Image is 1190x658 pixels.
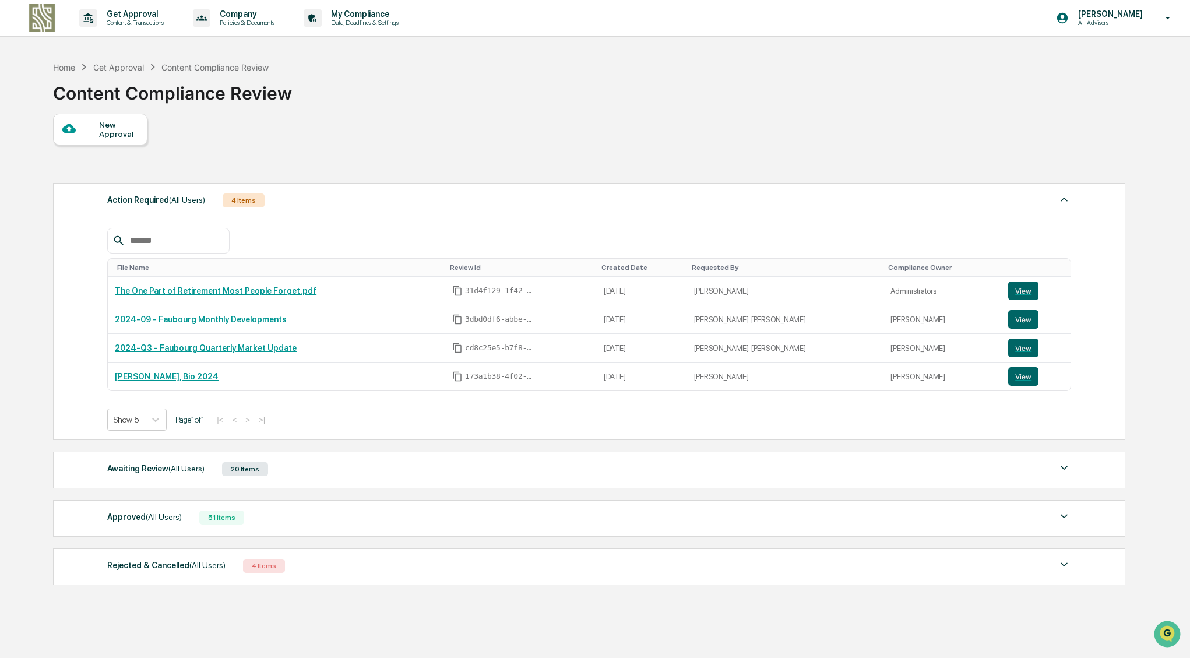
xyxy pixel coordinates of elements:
[1057,192,1071,206] img: caret
[30,53,192,65] input: Clear
[213,415,227,425] button: |<
[189,561,226,570] span: (All Users)
[40,101,147,110] div: We're available if you need us!
[115,315,287,324] a: 2024-09 - Faubourg Monthly Developments
[107,558,226,573] div: Rejected & Cancelled
[1008,367,1038,386] button: View
[12,24,212,43] p: How can we help?
[692,263,879,272] div: Toggle SortBy
[28,4,56,32] img: logo
[597,305,687,334] td: [DATE]
[97,9,170,19] p: Get Approval
[1008,339,1064,357] a: View
[1008,310,1064,329] a: View
[1069,19,1149,27] p: All Advisors
[452,286,463,296] span: Copy Id
[883,334,1001,363] td: [PERSON_NAME]
[85,148,94,157] div: 🗄️
[465,315,535,324] span: 3dbd0df6-abbe-4ceb-853f-3d70889256c1
[255,415,269,425] button: >|
[40,89,191,101] div: Start new chat
[243,559,285,573] div: 4 Items
[82,197,141,206] a: Powered byPylon
[452,371,463,382] span: Copy Id
[450,263,592,272] div: Toggle SortBy
[1153,620,1184,651] iframe: Open customer support
[97,19,170,27] p: Content & Transactions
[1069,9,1149,19] p: [PERSON_NAME]
[115,343,297,353] a: 2024-Q3 - Faubourg Quarterly Market Update
[242,415,254,425] button: >
[1008,282,1038,300] button: View
[199,511,244,525] div: 51 Items
[597,277,687,305] td: [DATE]
[210,19,280,27] p: Policies & Documents
[12,170,21,180] div: 🔎
[210,9,280,19] p: Company
[96,147,145,159] span: Attestations
[601,263,682,272] div: Toggle SortBy
[687,277,884,305] td: [PERSON_NAME]
[883,305,1001,334] td: [PERSON_NAME]
[168,464,205,473] span: (All Users)
[1011,263,1066,272] div: Toggle SortBy
[53,62,75,72] div: Home
[7,142,80,163] a: 🖐️Preclearance
[12,148,21,157] div: 🖐️
[1057,461,1071,475] img: caret
[99,120,138,139] div: New Approval
[117,263,441,272] div: Toggle SortBy
[107,509,182,525] div: Approved
[115,286,316,295] a: The One Part of Retirement Most People Forget.pdf
[687,305,884,334] td: [PERSON_NAME]. [PERSON_NAME]
[687,363,884,390] td: [PERSON_NAME]
[1008,367,1064,386] a: View
[169,195,205,205] span: (All Users)
[7,164,78,185] a: 🔎Data Lookup
[12,89,33,110] img: 1746055101610-c473b297-6a78-478c-a979-82029cc54cd1
[687,334,884,363] td: [PERSON_NAME]. [PERSON_NAME]
[452,314,463,325] span: Copy Id
[228,415,240,425] button: <
[115,372,219,381] a: [PERSON_NAME], Bio 2024
[1008,339,1038,357] button: View
[465,286,535,295] span: 31d4f129-1f42-46d7-bfe5-e179681ed396
[23,147,75,159] span: Preclearance
[322,9,404,19] p: My Compliance
[146,512,182,522] span: (All Users)
[597,334,687,363] td: [DATE]
[1008,310,1038,329] button: View
[198,93,212,107] button: Start new chat
[883,277,1001,305] td: Administrators
[93,62,144,72] div: Get Approval
[222,462,268,476] div: 20 Items
[883,363,1001,390] td: [PERSON_NAME]
[597,363,687,390] td: [DATE]
[53,73,292,104] div: Content Compliance Review
[80,142,149,163] a: 🗄️Attestations
[175,415,205,424] span: Page 1 of 1
[322,19,404,27] p: Data, Deadlines & Settings
[107,192,205,207] div: Action Required
[116,198,141,206] span: Pylon
[452,343,463,353] span: Copy Id
[465,372,535,381] span: 173a1b38-4f02-4dbe-8892-ff67b993a129
[888,263,997,272] div: Toggle SortBy
[223,193,265,207] div: 4 Items
[1057,509,1071,523] img: caret
[1057,558,1071,572] img: caret
[23,169,73,181] span: Data Lookup
[107,461,205,476] div: Awaiting Review
[465,343,535,353] span: cd8c25e5-b7f8-46d6-a810-ae1f028e0ae7
[1008,282,1064,300] a: View
[161,62,269,72] div: Content Compliance Review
